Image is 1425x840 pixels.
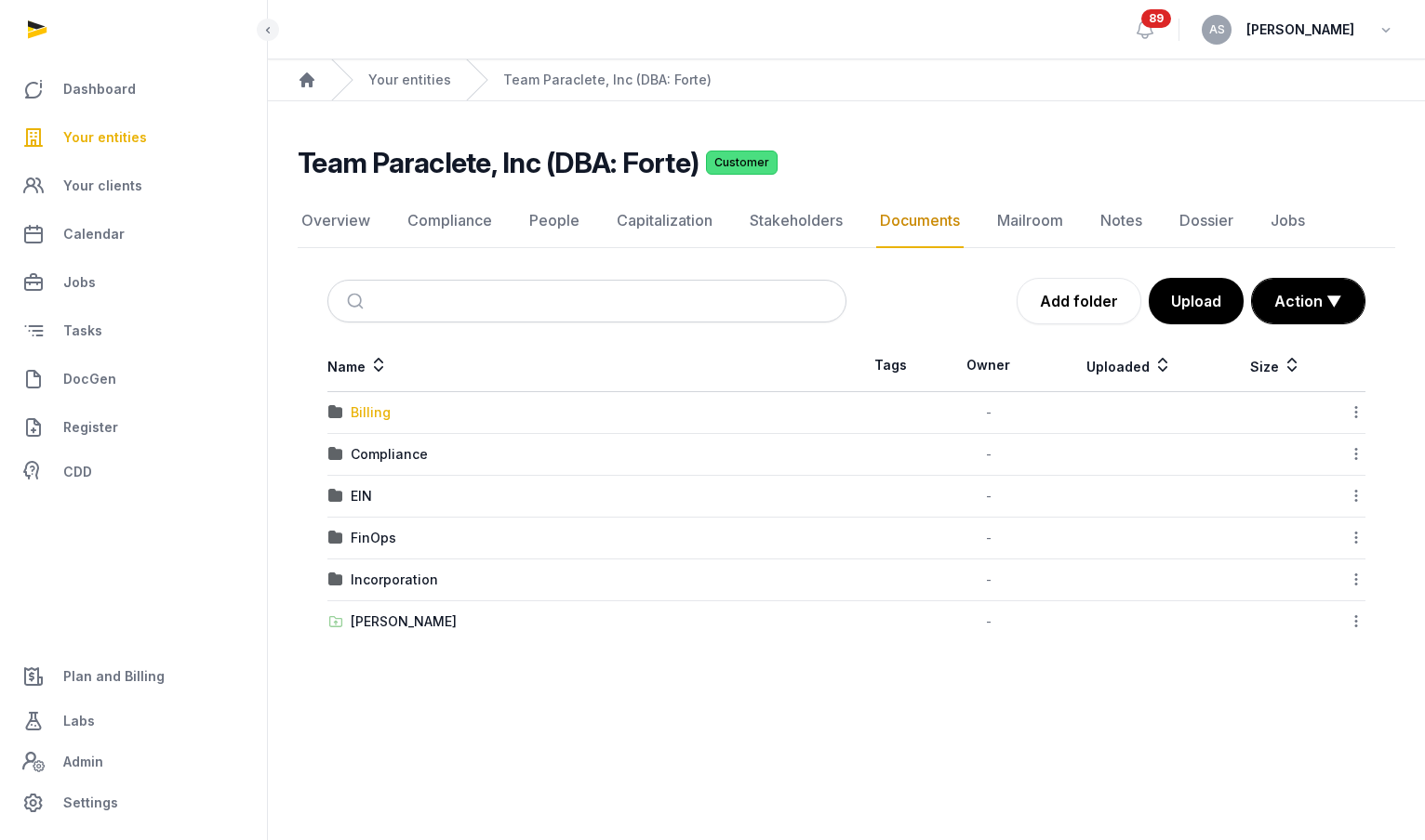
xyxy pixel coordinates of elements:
[935,476,1042,518] td: -
[328,614,343,629] img: folder-upload.svg
[1141,9,1171,28] span: 89
[15,164,252,208] a: Your clients
[63,751,103,773] span: Admin
[993,194,1067,248] a: Mailroom
[15,260,252,305] a: Jobs
[1252,279,1365,323] button: Action ▼
[63,792,118,814] span: Settings
[876,194,964,248] a: Documents
[1176,194,1237,248] a: Dossier
[328,489,343,504] img: folder.svg
[15,115,252,160] a: Your entities
[351,403,391,422] div: Billing
[15,405,252,450] a: Register
[328,531,343,545] img: folder.svg
[336,281,380,322] button: Submit
[351,612,457,631] div: [PERSON_NAME]
[1017,278,1141,324] a: Add folder
[368,71,451,89] a: Your entities
[327,339,846,392] th: Name
[15,212,252,256] a: Calendar
[1149,278,1244,324] button: Upload
[1097,194,1146,248] a: Notes
[503,71,712,89] a: Team Paraclete, Inc (DBA: Forte)
[935,434,1042,476] td: -
[298,146,699,179] h2: Team Paraclete, Inc (DBA: Forte)
[15,453,252,491] a: CDD
[526,194,583,248] a: People
[63,710,95,732] span: Labs
[1217,339,1336,392] th: Size
[15,699,252,743] a: Labs
[1246,19,1354,41] span: [PERSON_NAME]
[63,223,125,245] span: Calendar
[935,392,1042,434] td: -
[328,572,343,587] img: folder.svg
[846,339,935,392] th: Tags
[404,194,496,248] a: Compliance
[15,654,252,699] a: Plan and Billing
[328,405,343,420] img: folder.svg
[63,320,102,342] span: Tasks
[351,571,438,589] div: Incorporation
[1202,15,1232,45] button: AS
[351,487,372,505] div: EIN
[63,175,142,197] span: Your clients
[63,126,147,149] span: Your entities
[351,445,428,464] div: Compliance
[298,194,374,248] a: Overview
[63,416,118,439] span: Register
[351,529,396,547] div: FinOps
[15,743,252,781] a: Admin
[1267,194,1309,248] a: Jobs
[935,518,1042,559] td: -
[1042,339,1217,392] th: Uploaded
[15,67,252,112] a: Dashboard
[63,665,165,688] span: Plan and Billing
[15,308,252,353] a: Tasks
[298,194,1395,248] nav: Tabs
[63,271,96,294] span: Jobs
[746,194,846,248] a: Stakeholders
[935,601,1042,643] td: -
[268,59,1425,101] nav: Breadcrumb
[15,357,252,401] a: DocGen
[63,78,136,100] span: Dashboard
[15,781,252,825] a: Settings
[1209,24,1225,35] span: AS
[935,559,1042,601] td: -
[706,151,778,175] span: Customer
[63,368,116,390] span: DocGen
[63,461,92,483] span: CDD
[935,339,1042,392] th: Owner
[328,447,343,462] img: folder.svg
[613,194,716,248] a: Capitalization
